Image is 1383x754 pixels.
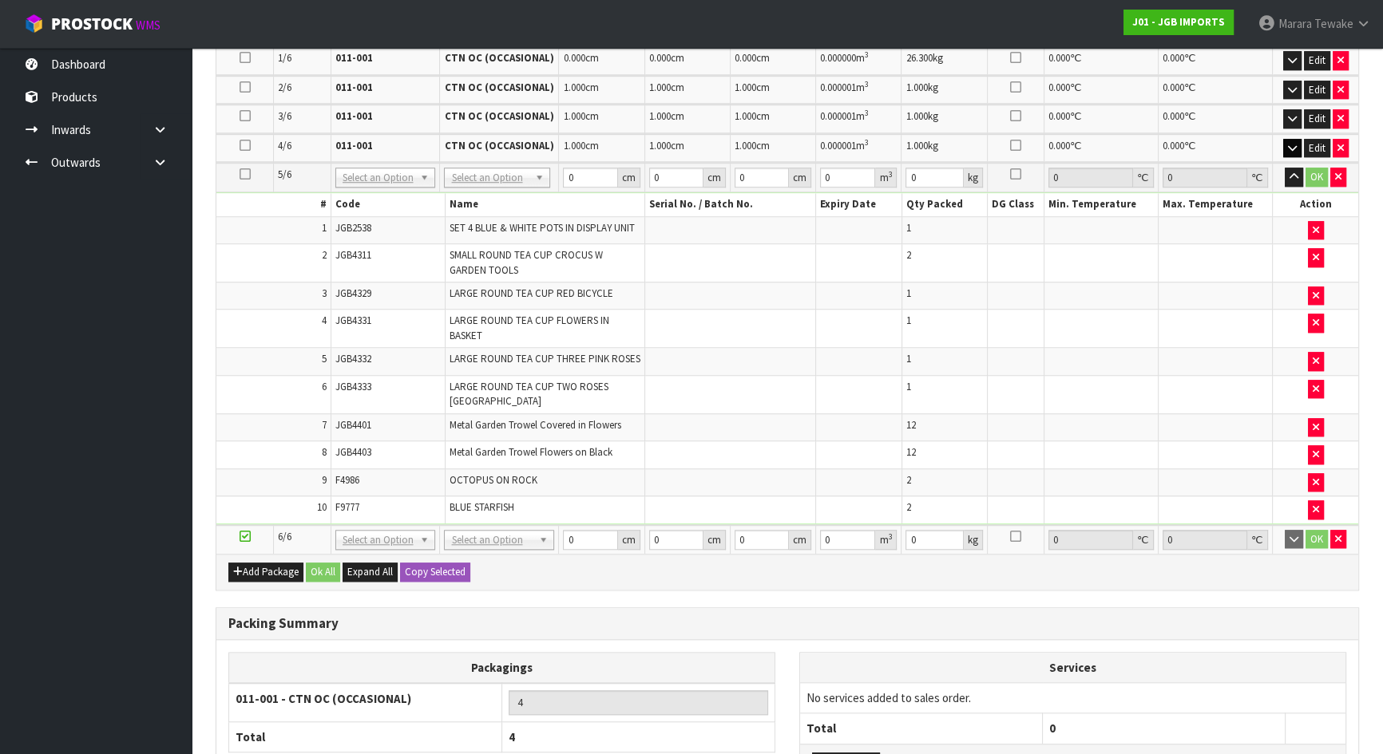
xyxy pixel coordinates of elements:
[730,105,815,132] td: cm
[906,418,916,432] span: 12
[1273,193,1358,216] th: Action
[987,193,1044,216] th: DG Class
[888,531,892,542] sup: 3
[322,248,327,262] span: 2
[278,530,291,543] span: 6/6
[1306,168,1328,187] button: OK
[1304,139,1330,158] button: Edit
[865,108,869,118] sup: 3
[444,51,553,65] strong: CTN OC (OCCASIONAL)
[335,248,371,262] span: JGB4311
[1247,530,1268,550] div: ℃
[563,139,585,152] span: 1.000
[1044,76,1159,104] td: ℃
[905,81,927,94] span: 1.000
[559,134,644,162] td: cm
[1163,139,1184,152] span: 0.000
[902,47,987,75] td: kg
[1044,134,1159,162] td: ℃
[1049,720,1056,736] span: 0
[800,653,1345,683] th: Services
[136,18,160,33] small: WMS
[816,76,902,104] td: m
[1044,193,1159,216] th: Min. Temperature
[1048,139,1070,152] span: 0.000
[335,51,373,65] strong: 011-001
[278,109,291,123] span: 3/6
[906,314,911,327] span: 1
[1163,51,1184,65] span: 0.000
[800,682,1345,713] td: No services added to sales order.
[509,729,515,744] span: 4
[816,193,902,216] th: Expiry Date
[1133,530,1154,550] div: ℃
[278,51,291,65] span: 1/6
[343,168,414,188] span: Select an Option
[317,500,327,514] span: 10
[335,81,373,94] strong: 011-001
[322,352,327,365] span: 5
[400,563,470,582] button: Copy Selected
[563,109,585,123] span: 1.000
[905,109,927,123] span: 1.000
[51,14,133,34] span: ProStock
[335,139,373,152] strong: 011-001
[563,51,585,65] span: 0.000
[888,169,892,180] sup: 3
[450,500,514,514] span: BLUE STARFISH
[24,14,44,34] img: cube-alt.png
[1314,16,1353,31] span: Tewake
[1159,76,1273,104] td: ℃
[1044,105,1159,132] td: ℃
[228,563,303,582] button: Add Package
[335,109,373,123] strong: 011-001
[347,565,393,578] span: Expand All
[322,445,327,459] span: 8
[1123,10,1234,35] a: J01 - JGB IMPORTS
[1247,168,1268,188] div: ℃
[964,168,983,188] div: kg
[906,445,916,459] span: 12
[905,139,927,152] span: 1.000
[816,134,902,162] td: m
[906,221,911,235] span: 1
[703,168,726,188] div: cm
[343,531,414,550] span: Select an Option
[1304,51,1330,70] button: Edit
[1159,47,1273,75] td: ℃
[335,445,371,459] span: JGB4403
[335,221,371,235] span: JGB2538
[451,168,529,188] span: Select an Option
[322,286,327,300] span: 3
[278,139,291,152] span: 4/6
[450,418,621,432] span: Metal Garden Trowel Covered in Flowers
[278,168,291,181] span: 5/6
[450,248,603,276] span: SMALL ROUND TEA CUP CROCUS W GARDEN TOOLS
[820,109,856,123] span: 0.000001
[906,248,911,262] span: 2
[1159,193,1273,216] th: Max. Temperature
[444,139,553,152] strong: CTN OC (OCCASIONAL)
[1048,109,1070,123] span: 0.000
[964,530,983,550] div: kg
[450,380,608,408] span: LARGE ROUND TEA CUP TWO ROSES [GEOGRAPHIC_DATA]
[1048,51,1070,65] span: 0.000
[322,418,327,432] span: 7
[335,314,371,327] span: JGB4331
[559,76,644,104] td: cm
[906,500,911,514] span: 2
[820,51,856,65] span: 0.000000
[1278,16,1312,31] span: Marara
[1159,105,1273,132] td: ℃
[445,193,644,216] th: Name
[216,193,331,216] th: #
[1132,15,1225,29] strong: J01 - JGB IMPORTS
[236,691,411,706] strong: 011-001 - CTN OC (OCCASIONAL)
[902,105,987,132] td: kg
[906,380,911,393] span: 1
[816,47,902,75] td: m
[735,81,756,94] span: 1.000
[1304,81,1330,100] button: Edit
[820,139,856,152] span: 0.000001
[1044,47,1159,75] td: ℃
